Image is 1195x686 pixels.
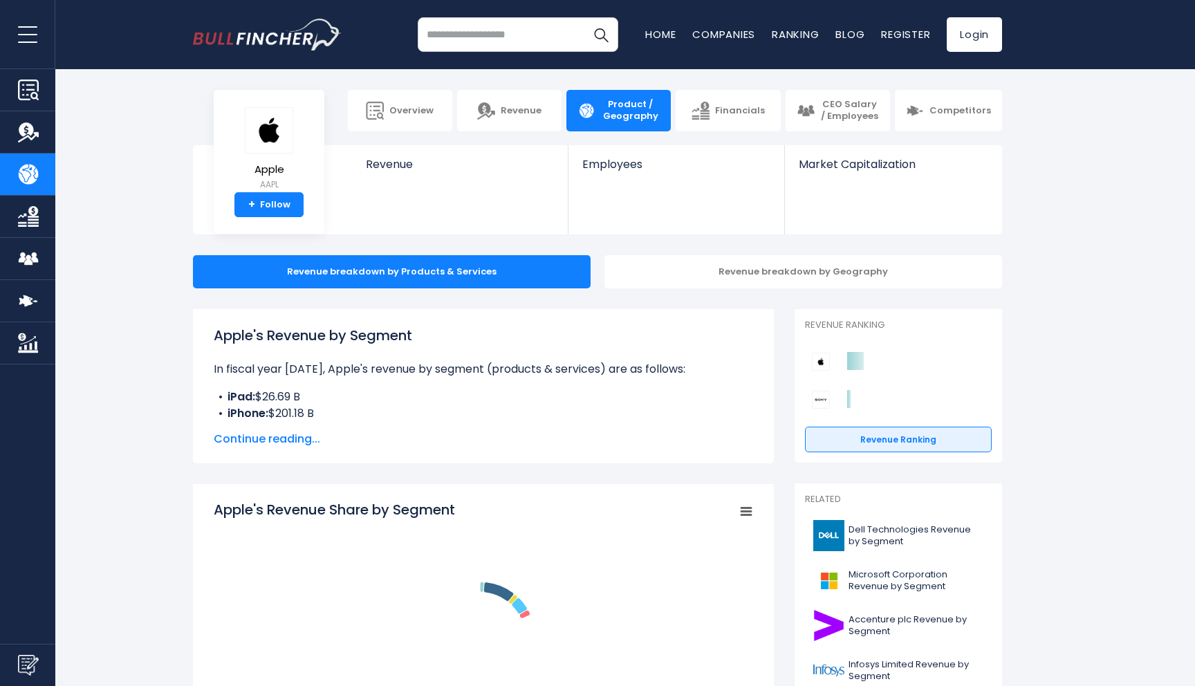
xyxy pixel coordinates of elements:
[214,325,753,346] h1: Apple's Revenue by Segment
[692,27,755,41] a: Companies
[813,565,844,596] img: MSFT logo
[785,145,1001,194] a: Market Capitalization
[813,520,844,551] img: DELL logo
[772,27,819,41] a: Ranking
[601,99,660,122] span: Product / Geography
[584,17,618,52] button: Search
[805,319,992,331] p: Revenue Ranking
[805,494,992,506] p: Related
[881,27,930,41] a: Register
[228,405,268,421] b: iPhone:
[214,361,753,378] p: In fiscal year [DATE], Apple's revenue by segment (products & services) are as follows:
[214,431,753,447] span: Continue reading...
[849,614,983,638] span: Accenture plc Revenue by Segment
[214,389,753,405] li: $26.69 B
[835,27,864,41] a: Blog
[568,145,784,194] a: Employees
[929,105,991,117] span: Competitors
[193,255,591,288] div: Revenue breakdown by Products & Services
[820,99,879,122] span: CEO Salary / Employees
[214,500,455,519] tspan: Apple's Revenue Share by Segment
[501,105,541,117] span: Revenue
[193,19,342,50] a: Go to homepage
[812,353,830,371] img: Apple competitors logo
[805,517,992,555] a: Dell Technologies Revenue by Segment
[228,389,255,405] b: iPad:
[812,391,830,409] img: Sony Group Corporation competitors logo
[895,90,1002,131] a: Competitors
[849,524,983,548] span: Dell Technologies Revenue by Segment
[566,90,671,131] a: Product / Geography
[245,164,293,176] span: Apple
[799,158,987,171] span: Market Capitalization
[813,610,844,641] img: ACN logo
[214,405,753,422] li: $201.18 B
[715,105,765,117] span: Financials
[366,158,555,171] span: Revenue
[805,606,992,645] a: Accenture plc Revenue by Segment
[244,106,294,193] a: Apple AAPL
[786,90,890,131] a: CEO Salary / Employees
[645,27,676,41] a: Home
[805,427,992,453] a: Revenue Ranking
[813,655,844,686] img: INFY logo
[849,659,983,683] span: Infosys Limited Revenue by Segment
[389,105,434,117] span: Overview
[849,569,983,593] span: Microsoft Corporation Revenue by Segment
[582,158,770,171] span: Employees
[604,255,1002,288] div: Revenue breakdown by Geography
[947,17,1002,52] a: Login
[676,90,780,131] a: Financials
[348,90,452,131] a: Overview
[234,192,304,217] a: +Follow
[248,198,255,211] strong: +
[352,145,568,194] a: Revenue
[457,90,562,131] a: Revenue
[245,178,293,191] small: AAPL
[805,562,992,600] a: Microsoft Corporation Revenue by Segment
[193,19,342,50] img: bullfincher logo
